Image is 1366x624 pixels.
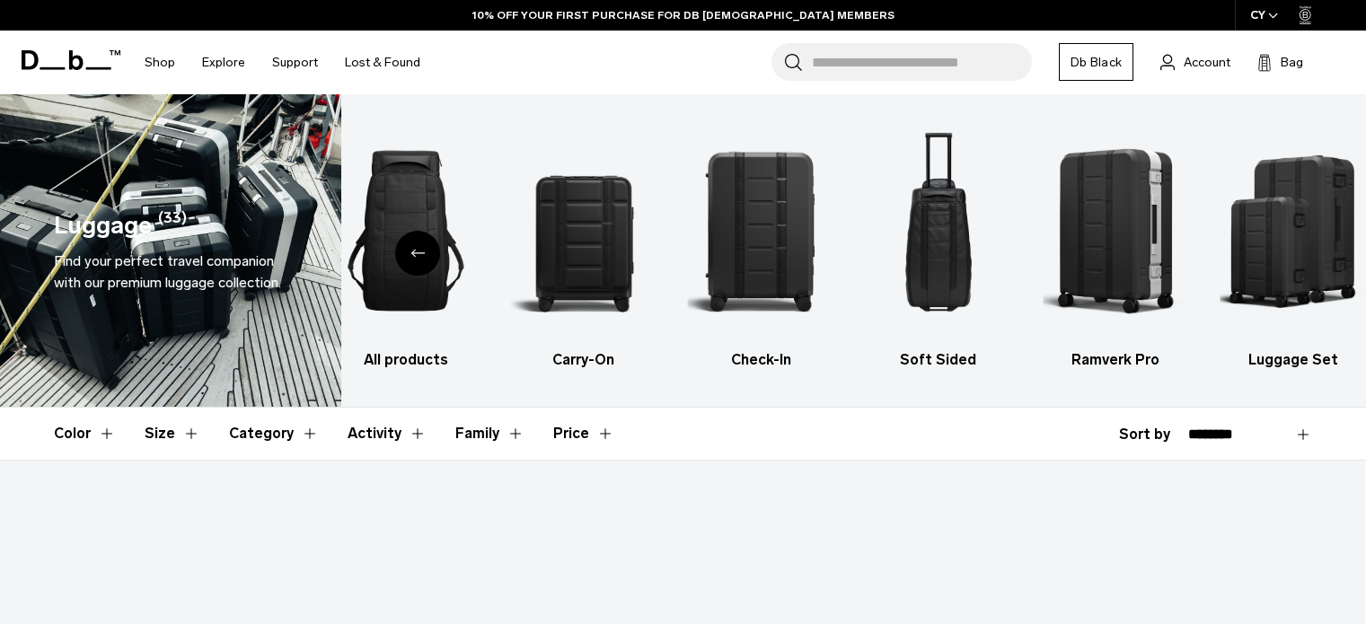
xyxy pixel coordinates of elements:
h3: All products [333,349,480,371]
span: Find your perfect travel companion with our premium luggage collection. [54,252,281,291]
li: 4 / 6 [866,121,1012,371]
button: Toggle Filter [348,408,427,460]
li: 3 / 6 [688,121,834,371]
a: Db Check-In [688,121,834,371]
img: Db [1043,121,1189,340]
a: Shop [145,31,175,94]
button: Toggle Filter [54,408,116,460]
button: Bag [1257,51,1303,73]
img: Db [866,121,1012,340]
button: Toggle Filter [145,408,200,460]
h3: Carry-On [510,349,657,371]
a: Db All products [333,121,480,371]
span: Account [1184,53,1230,72]
div: Previous slide [395,231,440,276]
button: Toggle Price [553,408,614,460]
h3: Ramverk Pro [1043,349,1189,371]
a: Lost & Found [345,31,420,94]
button: Toggle Filter [455,408,524,460]
h1: Luggage [54,207,152,244]
li: 5 / 6 [1043,121,1189,371]
a: Db Carry-On [510,121,657,371]
a: 10% OFF YOUR FIRST PURCHASE FOR DB [DEMOGRAPHIC_DATA] MEMBERS [472,7,895,23]
a: Db Ramverk Pro [1043,121,1189,371]
img: Db [688,121,834,340]
li: 1 / 6 [333,121,480,371]
img: Db [510,121,657,340]
h3: Soft Sided [866,349,1012,371]
button: Toggle Filter [229,408,319,460]
a: Explore [202,31,245,94]
span: Bag [1281,53,1303,72]
a: Db Black [1059,43,1133,81]
a: Account [1160,51,1230,73]
h3: Check-In [688,349,834,371]
span: (33) [158,207,187,244]
a: Support [272,31,318,94]
nav: Main Navigation [131,31,434,94]
img: Db [333,121,480,340]
li: 2 / 6 [510,121,657,371]
a: Db Soft Sided [866,121,1012,371]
